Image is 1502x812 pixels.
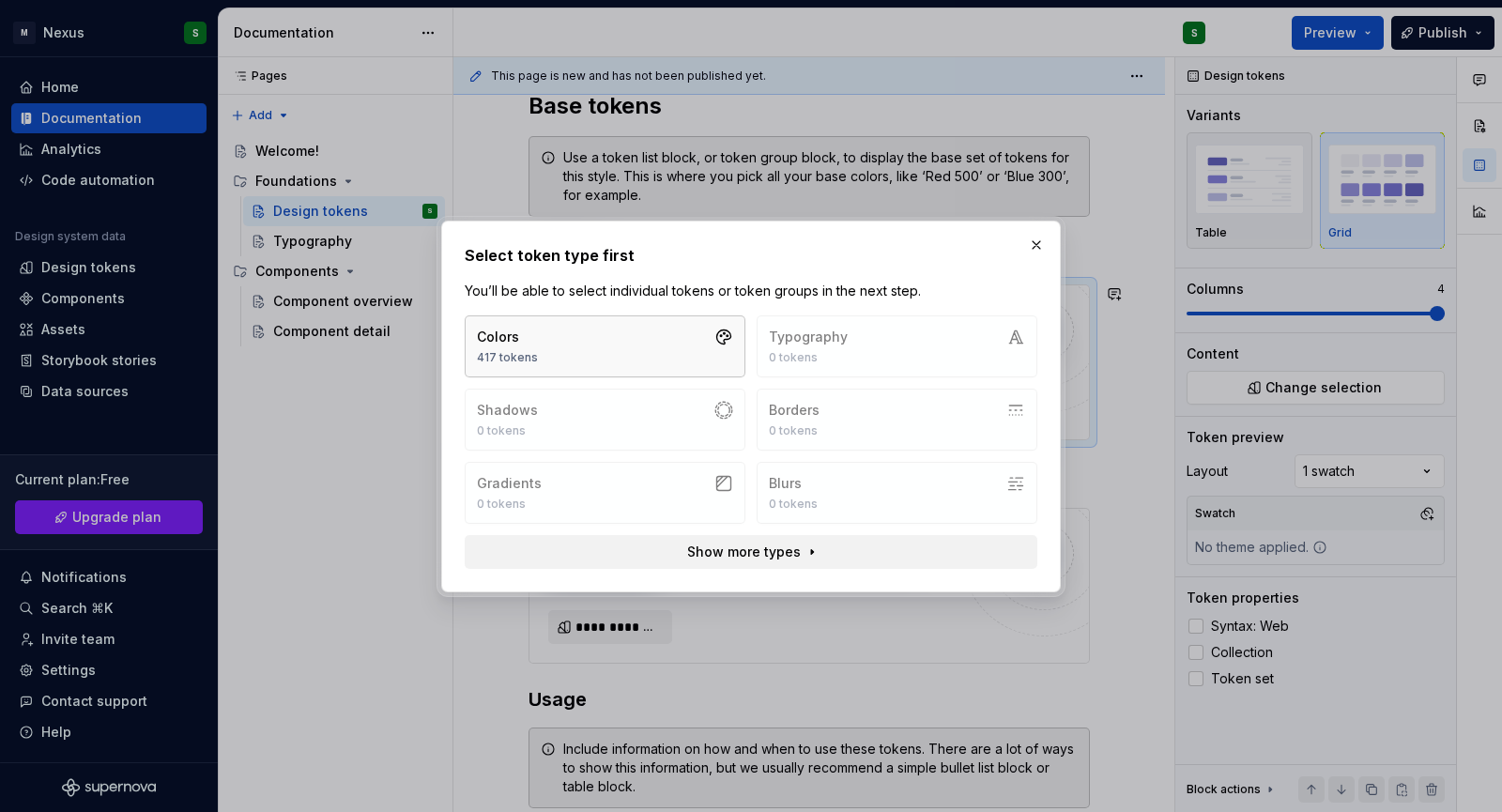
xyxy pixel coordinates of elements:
div: Colors [477,328,538,346]
span: Show more types [687,543,801,561]
button: Colors417 tokens [465,315,745,377]
h2: Select token type first [465,244,1037,267]
div: 417 tokens [477,350,538,365]
p: You’ll be able to select individual tokens or token groups in the next step. [465,282,1037,300]
button: Show more types [465,535,1037,569]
